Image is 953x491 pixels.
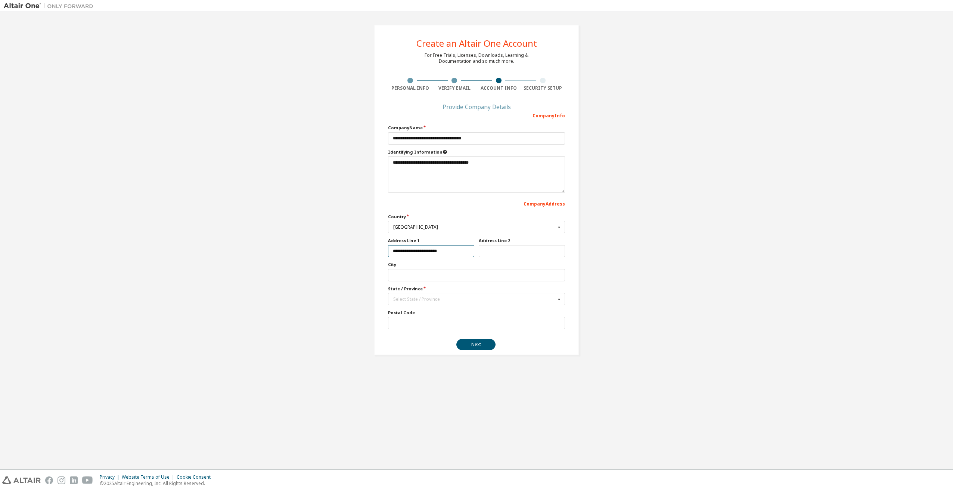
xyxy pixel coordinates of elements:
[479,238,565,244] label: Address Line 2
[388,85,432,91] div: Personal Info
[122,474,177,480] div: Website Terms of Use
[456,339,496,350] button: Next
[177,474,215,480] div: Cookie Consent
[4,2,97,10] img: Altair One
[416,39,537,48] div: Create an Altair One Account
[425,52,528,64] div: For Free Trials, Licenses, Downloads, Learning & Documentation and so much more.
[388,262,565,268] label: City
[476,85,521,91] div: Account Info
[70,476,78,484] img: linkedin.svg
[388,238,474,244] label: Address Line 1
[2,476,41,484] img: altair_logo.svg
[82,476,93,484] img: youtube.svg
[100,474,122,480] div: Privacy
[388,105,565,109] div: Provide Company Details
[388,149,565,155] label: Please provide any information that will help our support team identify your company. Email and n...
[521,85,565,91] div: Security Setup
[393,297,556,302] div: Select State / Province
[388,197,565,209] div: Company Address
[393,225,556,229] div: [GEOGRAPHIC_DATA]
[388,125,565,131] label: Company Name
[388,214,565,220] label: Country
[432,85,477,91] div: Verify Email
[45,476,53,484] img: facebook.svg
[58,476,65,484] img: instagram.svg
[100,480,215,487] p: © 2025 Altair Engineering, Inc. All Rights Reserved.
[388,310,565,316] label: Postal Code
[388,109,565,121] div: Company Info
[388,286,565,292] label: State / Province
